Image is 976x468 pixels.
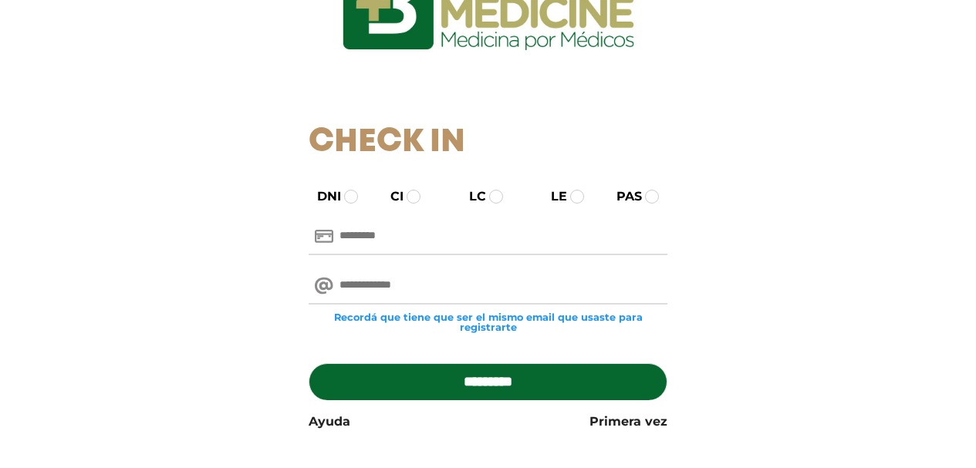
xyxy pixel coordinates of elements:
[309,412,350,431] a: Ayuda
[303,187,341,206] label: DNI
[537,187,567,206] label: LE
[455,187,486,206] label: LC
[377,187,404,206] label: CI
[603,187,642,206] label: PAS
[309,312,667,332] small: Recordá que tiene que ser el mismo email que usaste para registrarte
[589,412,667,431] a: Primera vez
[309,123,667,162] h1: Check In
